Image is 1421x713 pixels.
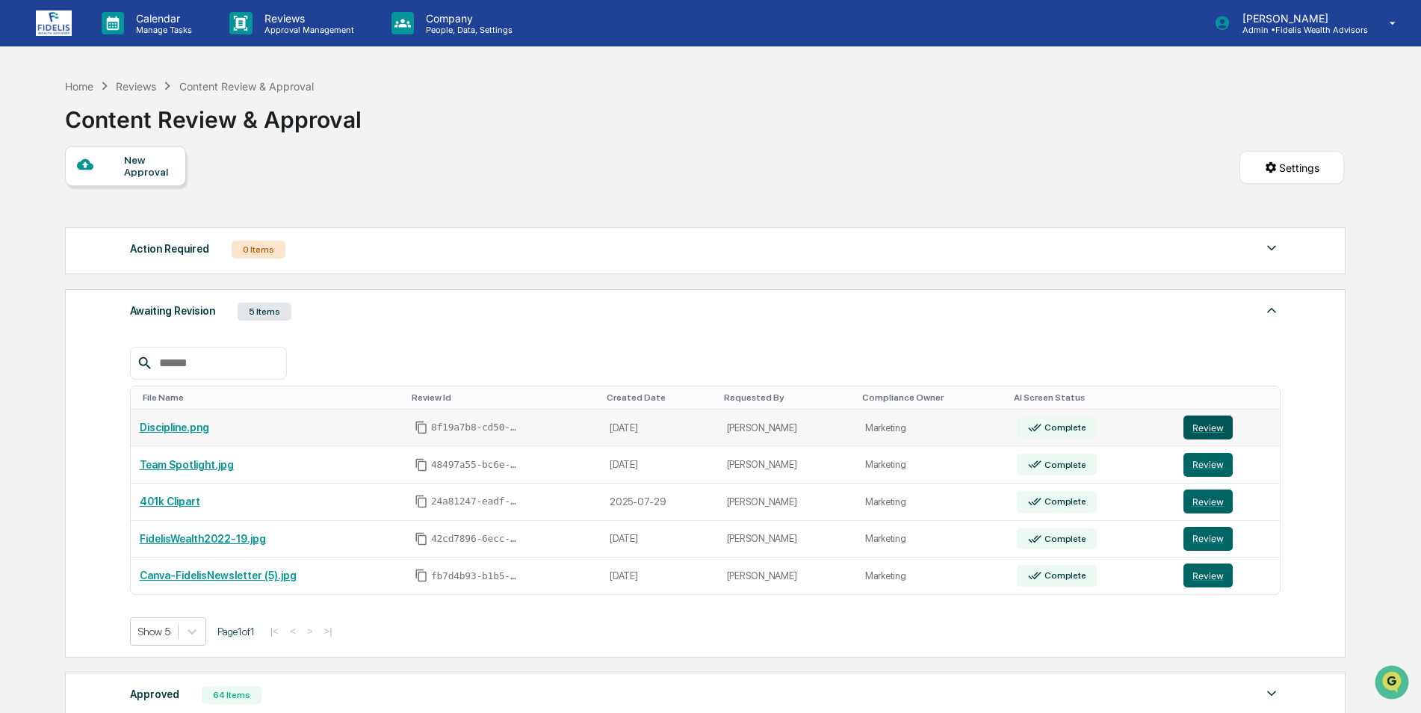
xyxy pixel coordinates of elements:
[1183,416,1233,439] button: Review
[1183,490,1233,513] button: Review
[253,12,362,25] p: Reviews
[15,31,272,55] p: How can we help?
[15,114,42,141] img: 1746055101610-c473b297-6a78-478c-a979-82029cc54cd1
[718,558,856,594] td: [PERSON_NAME]
[1041,422,1086,433] div: Complete
[179,80,314,93] div: Content Review & Approval
[65,94,362,133] div: Content Review & Approval
[414,12,520,25] p: Company
[862,392,1002,403] div: Toggle SortBy
[601,521,717,558] td: [DATE]
[51,129,189,141] div: We're available if you need us!
[15,218,27,230] div: 🔎
[856,521,1008,558] td: Marketing
[415,421,428,434] span: Copy Id
[36,10,72,36] img: logo
[143,392,400,403] div: Toggle SortBy
[415,532,428,546] span: Copy Id
[123,188,185,203] span: Attestations
[238,303,291,321] div: 5 Items
[30,217,94,232] span: Data Lookup
[1230,25,1368,35] p: Admin • Fidelis Wealth Advisors
[718,446,856,484] td: [PERSON_NAME]
[1041,534,1086,544] div: Complete
[856,446,1008,484] td: Marketing
[1014,392,1168,403] div: Toggle SortBy
[431,570,521,582] span: fb7d4b93-b1b5-4e77-818c-5bee61615aee
[140,496,200,507] a: 401k Clipart
[1183,416,1272,439] a: Review
[601,484,717,521] td: 2025-07-29
[1186,392,1275,403] div: Toggle SortBy
[415,458,428,472] span: Copy Id
[303,625,318,638] button: >
[431,496,521,507] span: 24a81247-eadf-4a65-aa0e-eb8b48781220
[724,392,850,403] div: Toggle SortBy
[124,154,174,178] div: New Approval
[202,686,261,704] div: 64 Items
[1263,301,1281,319] img: caret
[856,558,1008,594] td: Marketing
[1183,453,1233,477] button: Review
[1373,664,1414,704] iframe: Open customer support
[254,119,272,137] button: Start new chat
[1183,564,1233,587] button: Review
[1041,460,1086,470] div: Complete
[718,484,856,521] td: [PERSON_NAME]
[149,253,181,265] span: Pylon
[1263,685,1281,703] img: caret
[130,239,209,259] div: Action Required
[718,521,856,558] td: [PERSON_NAME]
[414,25,520,35] p: People, Data, Settings
[319,625,336,638] button: >|
[601,410,717,447] td: [DATE]
[1183,564,1272,587] a: Review
[431,459,521,471] span: 48497a55-bc6e-416c-8412-18663c5788d4
[130,685,179,704] div: Approved
[116,80,156,93] div: Reviews
[9,182,102,209] a: 🖐️Preclearance
[140,459,234,471] a: Team Spotlight.jpg
[856,484,1008,521] td: Marketing
[1183,453,1272,477] a: Review
[601,446,717,484] td: [DATE]
[607,392,711,403] div: Toggle SortBy
[9,211,100,238] a: 🔎Data Lookup
[1183,527,1272,551] a: Review
[415,569,428,582] span: Copy Id
[124,12,199,25] p: Calendar
[285,625,300,638] button: <
[266,625,283,638] button: |<
[1041,570,1086,581] div: Complete
[124,25,199,35] p: Manage Tasks
[140,422,209,433] a: Discipline.png
[232,241,285,259] div: 0 Items
[253,25,362,35] p: Approval Management
[130,301,215,321] div: Awaiting Revision
[15,190,27,202] div: 🖐️
[415,495,428,508] span: Copy Id
[718,410,856,447] td: [PERSON_NAME]
[601,558,717,594] td: [DATE]
[102,182,191,209] a: 🗄️Attestations
[51,114,245,129] div: Start new chat
[140,533,266,545] a: FidelisWealth2022-19.jpg
[412,392,595,403] div: Toggle SortBy
[431,422,521,433] span: 8f19a7b8-cd50-4e69-8430-d55cd8dd963e
[1041,496,1086,507] div: Complete
[856,410,1008,447] td: Marketing
[217,626,255,638] span: Page 1 of 1
[1230,12,1368,25] p: [PERSON_NAME]
[1183,490,1272,513] a: Review
[108,190,120,202] div: 🗄️
[431,533,521,545] span: 42cd7896-6ecc-4aec-8969-904c62f5187e
[30,188,96,203] span: Preclearance
[105,253,181,265] a: Powered byPylon
[140,570,297,581] a: Canva-FidelisNewsletter (5).jpg
[1263,239,1281,257] img: caret
[1239,151,1344,184] button: Settings
[65,80,93,93] div: Home
[1183,527,1233,551] button: Review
